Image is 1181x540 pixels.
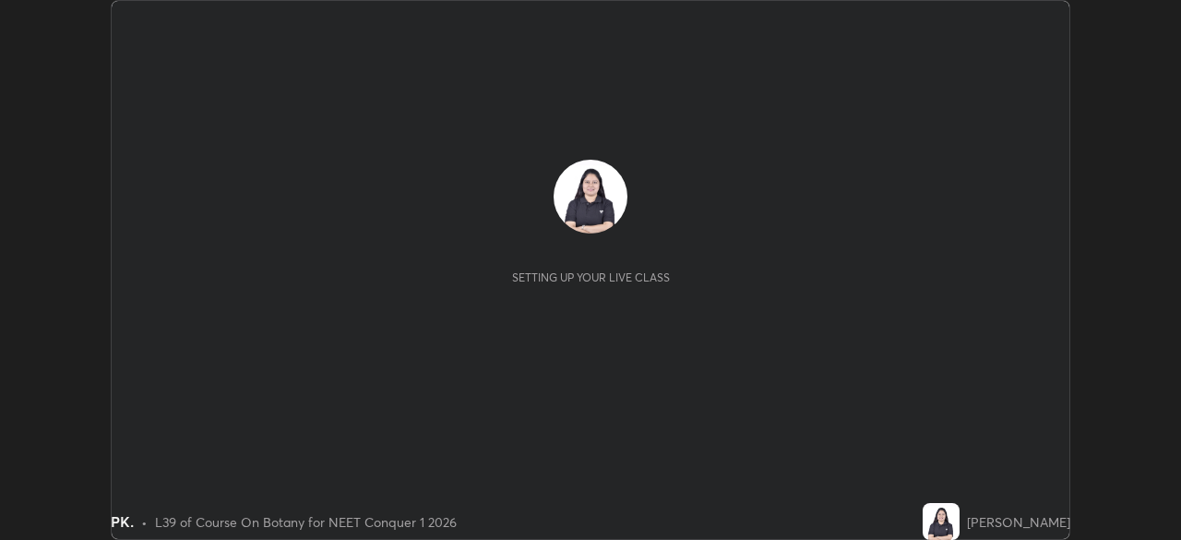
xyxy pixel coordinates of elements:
[554,160,627,234] img: 91080bc3087a45ab988158e58c9db337.jpg
[967,512,1070,532] div: [PERSON_NAME]
[923,503,960,540] img: 91080bc3087a45ab988158e58c9db337.jpg
[155,512,457,532] div: L39 of Course On Botany for NEET Conquer 1 2026
[512,270,670,284] div: Setting up your live class
[111,510,134,533] div: PK.
[141,512,148,532] div: •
